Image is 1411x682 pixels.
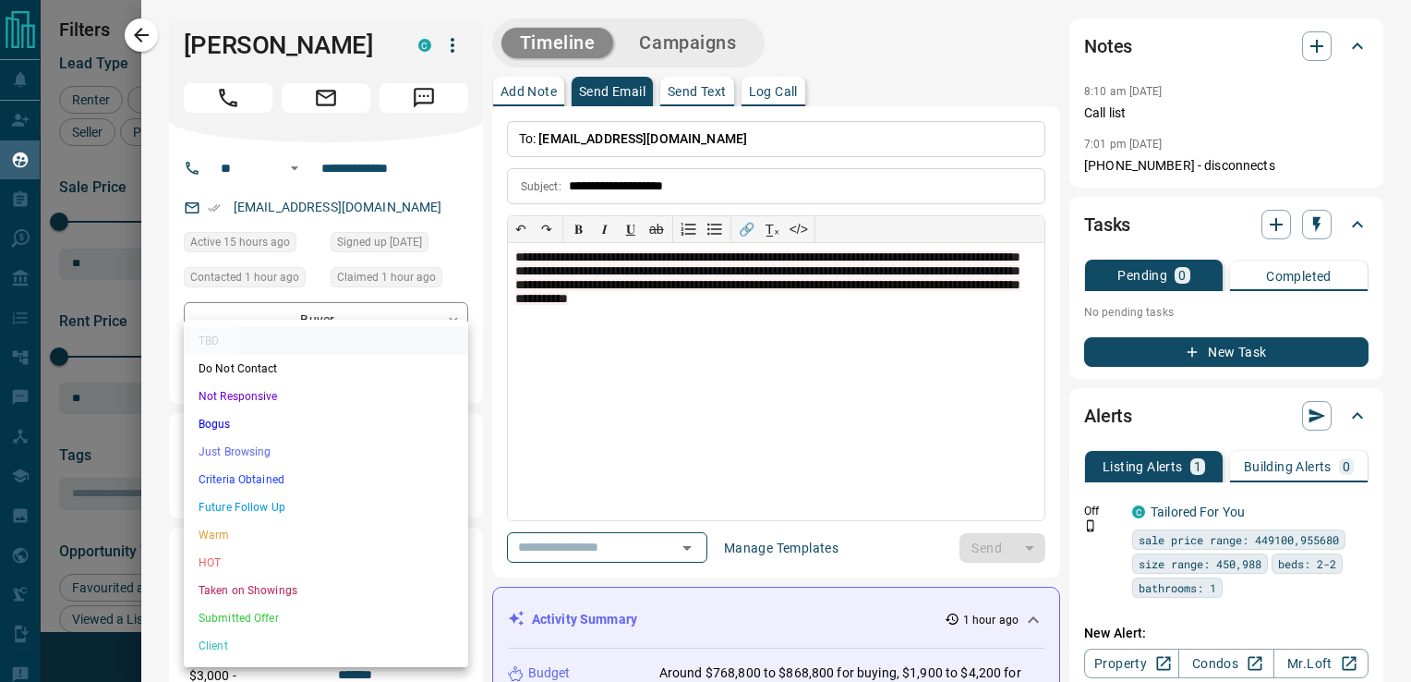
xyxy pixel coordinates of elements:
li: Not Responsive [184,383,468,410]
li: Future Follow Up [184,493,468,521]
li: Do Not Contact [184,355,468,383]
li: Warm [184,521,468,549]
li: Bogus [184,410,468,438]
li: Submitted Offer [184,604,468,632]
li: Taken on Showings [184,577,468,604]
li: Criteria Obtained [184,466,468,493]
li: Just Browsing [184,438,468,466]
li: Client [184,632,468,660]
li: HOT [184,549,468,577]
